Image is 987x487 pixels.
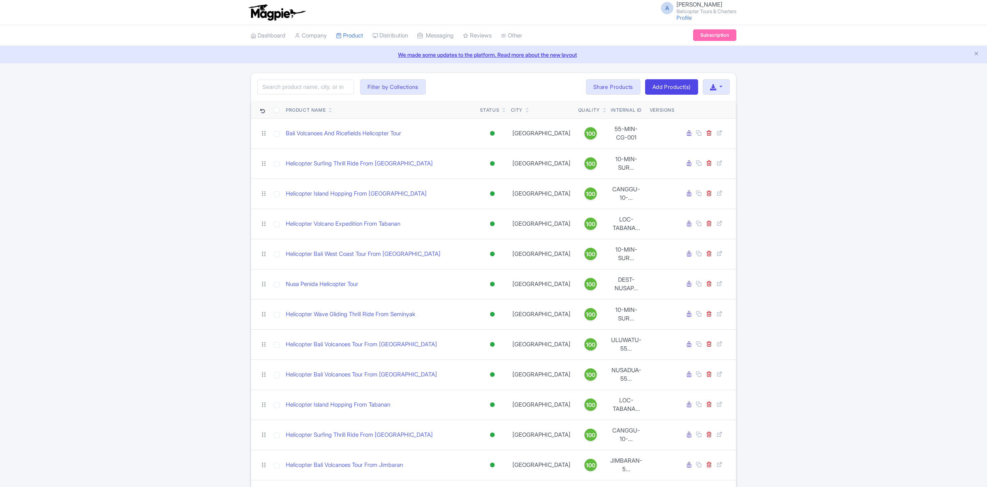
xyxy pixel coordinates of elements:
[508,299,575,329] td: [GEOGRAPHIC_DATA]
[578,187,603,200] a: 100
[656,2,736,14] a: A [PERSON_NAME] Balicopter Tours & Charters
[508,269,575,299] td: [GEOGRAPHIC_DATA]
[5,51,982,59] a: We made some updates to the platform. Read more about the new layout
[286,280,358,289] a: Nusa Penida Helicopter Tour
[578,308,603,320] a: 100
[488,339,496,350] div: Active
[488,369,496,380] div: Active
[586,190,595,198] span: 100
[676,1,722,8] span: [PERSON_NAME]
[286,220,400,228] a: Helicopter Volcano Expedition From Tabanan
[578,429,603,441] a: 100
[508,420,575,450] td: [GEOGRAPHIC_DATA]
[586,250,595,259] span: 100
[463,25,492,46] a: Reviews
[286,159,433,168] a: Helicopter Surfing Thrill Ride From [GEOGRAPHIC_DATA]
[578,127,603,140] a: 100
[488,218,496,230] div: Active
[488,188,496,199] div: Active
[286,107,326,114] div: Product Name
[417,25,454,46] a: Messaging
[286,129,401,138] a: Bali Volcanoes And Ricefields Helicopter Tour
[586,461,595,470] span: 100
[586,160,595,168] span: 100
[606,329,647,359] td: ULUWATU-55...
[295,25,327,46] a: Company
[676,9,736,14] small: Balicopter Tours & Charters
[606,209,647,239] td: LOC-TABANA...
[578,368,603,381] a: 100
[606,101,647,119] th: Internal ID
[586,431,595,439] span: 100
[501,25,522,46] a: Other
[586,220,595,228] span: 100
[606,299,647,329] td: 10-MIN-SUR...
[578,107,600,114] div: Quality
[286,370,437,379] a: Helicopter Bali Volcanoes Tour From [GEOGRAPHIC_DATA]
[247,4,307,21] img: logo-ab69f6fb50320c5b225c76a69d11143b.png
[511,107,523,114] div: City
[508,239,575,269] td: [GEOGRAPHIC_DATA]
[586,280,595,289] span: 100
[606,420,647,450] td: CANGGU-10-...
[488,128,496,139] div: Active
[578,459,603,471] a: 100
[578,157,603,170] a: 100
[606,179,647,209] td: CANGGU-10-...
[508,118,575,148] td: [GEOGRAPHIC_DATA]
[508,329,575,359] td: [GEOGRAPHIC_DATA]
[286,431,433,439] a: Helicopter Surfing Thrill Ride From [GEOGRAPHIC_DATA]
[508,450,575,480] td: [GEOGRAPHIC_DATA]
[488,249,496,260] div: Active
[578,218,603,230] a: 100
[645,79,698,95] a: Add Product(s)
[488,429,496,441] div: Active
[480,107,500,114] div: Status
[606,269,647,299] td: DEST-NUSAP...
[372,25,408,46] a: Distribution
[676,14,692,21] a: Profile
[508,209,575,239] td: [GEOGRAPHIC_DATA]
[586,371,595,379] span: 100
[488,309,496,320] div: Active
[508,359,575,390] td: [GEOGRAPHIC_DATA]
[508,390,575,420] td: [GEOGRAPHIC_DATA]
[586,310,595,319] span: 100
[647,101,678,119] th: Versions
[606,450,647,480] td: JIMBARAN-5...
[488,158,496,169] div: Active
[488,279,496,290] div: Active
[286,340,437,349] a: Helicopter Bali Volcanoes Tour From [GEOGRAPHIC_DATA]
[586,79,640,95] a: Share Products
[578,248,603,260] a: 100
[488,460,496,471] div: Active
[286,461,403,470] a: Helicopter Bali Volcanoes Tour From Jimbaran
[606,118,647,148] td: 55-MIN-CG-001
[661,2,673,14] span: A
[360,79,426,95] button: Filter by Collections
[973,50,979,59] button: Close announcement
[286,189,427,198] a: Helicopter Island Hopping From [GEOGRAPHIC_DATA]
[693,29,736,41] a: Subscription
[606,390,647,420] td: LOC-TABANA...
[578,278,603,290] a: 100
[578,398,603,411] a: 100
[286,400,390,409] a: Helicopter Island Hopping From Tabanan
[508,179,575,209] td: [GEOGRAPHIC_DATA]
[336,25,363,46] a: Product
[578,338,603,351] a: 100
[606,148,647,179] td: 10-MIN-SUR...
[257,80,354,94] input: Search product name, city, or interal id
[586,341,595,349] span: 100
[286,250,441,259] a: Helicopter Bali West Coast Tour From [GEOGRAPHIC_DATA]
[251,25,285,46] a: Dashboard
[606,359,647,390] td: NUSADUA-55...
[586,401,595,409] span: 100
[606,239,647,269] td: 10-MIN-SUR...
[488,399,496,410] div: Active
[286,310,415,319] a: Helicopter Wave Gliding Thrill Ride From Seminyak
[586,129,595,138] span: 100
[508,148,575,179] td: [GEOGRAPHIC_DATA]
